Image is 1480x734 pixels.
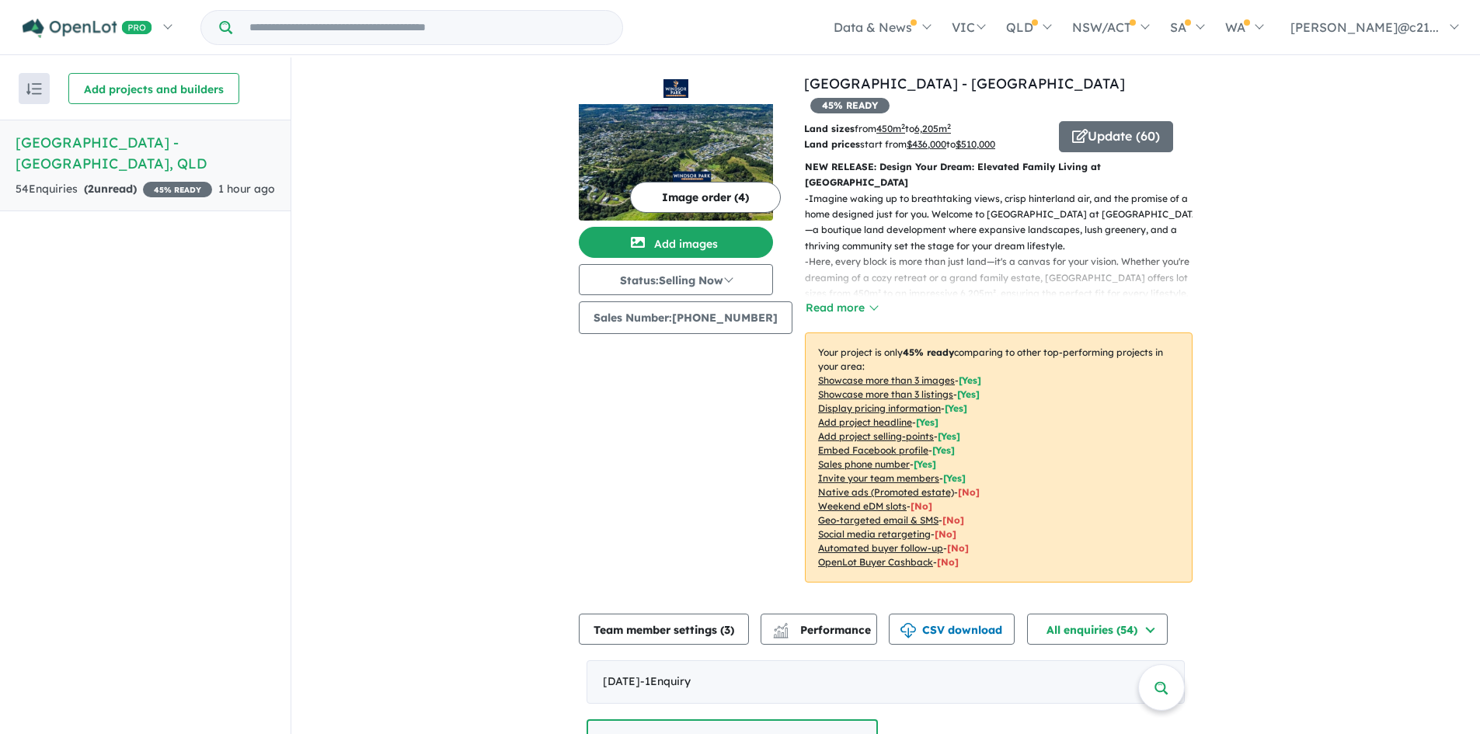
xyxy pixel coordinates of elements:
button: CSV download [889,614,1015,645]
span: 3 [724,623,730,637]
span: to [946,138,995,150]
u: Social media retargeting [818,528,931,540]
span: [No] [937,556,959,568]
span: 2 [88,182,94,196]
u: 450 m [876,123,905,134]
b: Land prices [804,138,860,150]
button: Status:Selling Now [579,264,773,295]
span: [PERSON_NAME]@c21... [1290,19,1439,35]
span: 45 % READY [810,98,890,113]
button: Image order (4) [630,182,781,213]
span: - 1 Enquir y [640,674,691,688]
u: Showcase more than 3 listings [818,388,953,400]
sup: 2 [901,122,905,130]
p: - Imagine waking up to breathtaking views, crisp hinterland air, and the promise of a home design... [805,191,1205,255]
button: Sales Number:[PHONE_NUMBER] [579,301,792,334]
u: Weekend eDM slots [818,500,907,512]
u: Sales phone number [818,458,910,470]
a: Windsor Park Estate - Burnside LogoWindsor Park Estate - Burnside [579,73,773,221]
button: All enquiries (54) [1027,614,1168,645]
span: [No] [947,542,969,554]
u: Add project selling-points [818,430,934,442]
b: 45 % ready [903,346,954,358]
span: [ Yes ] [945,402,967,414]
button: Read more [805,299,878,317]
span: [No] [958,486,980,498]
img: sort.svg [26,83,42,95]
input: Try estate name, suburb, builder or developer [235,11,619,44]
u: Embed Facebook profile [818,444,928,456]
div: 54 Enquir ies [16,180,212,199]
u: Add project headline [818,416,912,428]
div: [DATE] [587,660,1185,704]
p: from [804,121,1047,137]
button: Performance [761,614,877,645]
u: Geo-targeted email & SMS [818,514,938,526]
span: [ Yes ] [938,430,960,442]
u: OpenLot Buyer Cashback [818,556,933,568]
span: [ Yes ] [916,416,938,428]
u: 6,205 m [914,123,951,134]
span: [ Yes ] [957,388,980,400]
button: Team member settings (3) [579,614,749,645]
span: [ Yes ] [959,374,981,386]
u: Invite your team members [818,472,939,484]
p: Your project is only comparing to other top-performing projects in your area: - - - - - - - - - -... [805,332,1193,583]
b: Land sizes [804,123,855,134]
img: Windsor Park Estate - Burnside [579,104,773,221]
span: [No] [935,528,956,540]
span: 1 hour ago [218,182,275,196]
h5: [GEOGRAPHIC_DATA] - [GEOGRAPHIC_DATA] , QLD [16,132,275,174]
button: Add images [579,227,773,258]
span: [ Yes ] [914,458,936,470]
button: Add projects and builders [68,73,239,104]
sup: 2 [947,122,951,130]
u: Native ads (Promoted estate) [818,486,954,498]
button: Update (60) [1059,121,1173,152]
span: [No] [942,514,964,526]
img: Openlot PRO Logo White [23,19,152,38]
img: download icon [900,623,916,638]
a: [GEOGRAPHIC_DATA] - [GEOGRAPHIC_DATA] [804,75,1125,92]
img: Windsor Park Estate - Burnside Logo [585,79,767,98]
u: Display pricing information [818,402,941,414]
u: Showcase more than 3 images [818,374,955,386]
img: bar-chart.svg [773,628,789,638]
p: start from [804,137,1047,152]
u: $ 510,000 [956,138,995,150]
img: line-chart.svg [774,623,788,631]
p: - Here, every block is more than just land—it's a canvas for your vision. Whether you're dreaming... [805,254,1205,333]
span: [No] [911,500,932,512]
span: [ Yes ] [943,472,966,484]
p: NEW RELEASE: Design Your Dream: Elevated Family Living at [GEOGRAPHIC_DATA] [805,159,1193,191]
span: Performance [775,623,871,637]
u: $ 436,000 [907,138,946,150]
strong: ( unread) [84,182,137,196]
span: [ Yes ] [932,444,955,456]
span: 45 % READY [143,182,212,197]
u: Automated buyer follow-up [818,542,943,554]
span: to [905,123,951,134]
